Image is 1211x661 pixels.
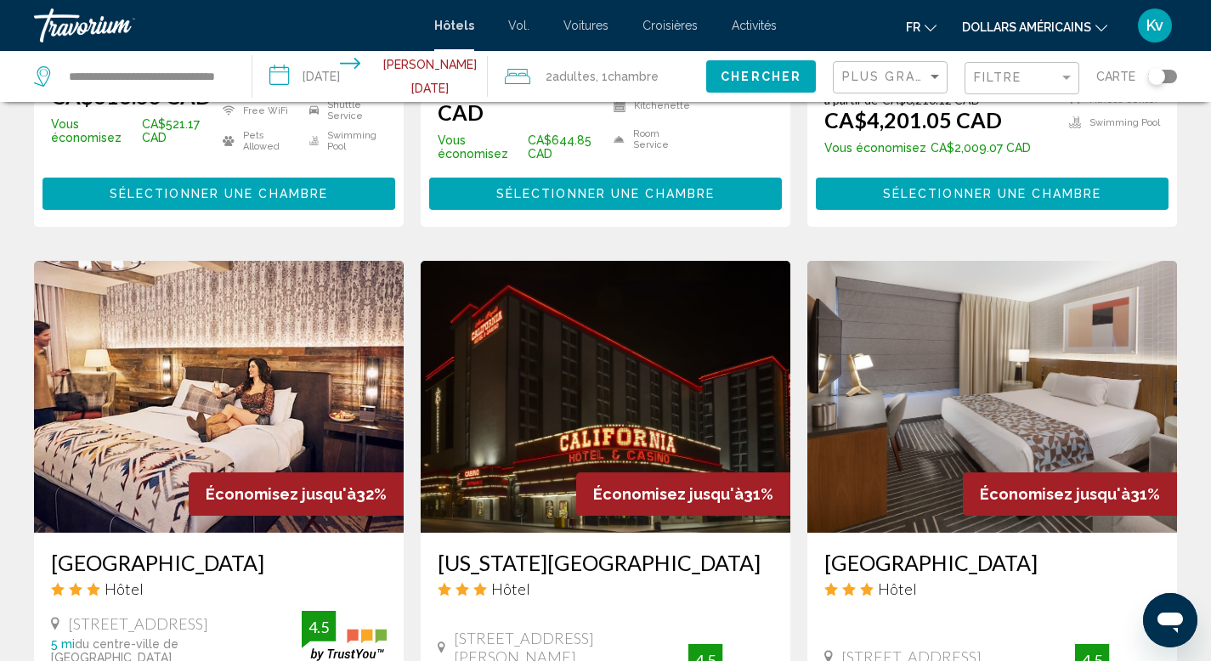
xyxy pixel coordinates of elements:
li: Pets Allowed [214,130,300,152]
span: Chambre [608,70,659,83]
span: Économisez jusqu'à [593,485,744,503]
li: Swimming Pool [301,130,387,152]
mat-select: Sort by [842,71,942,85]
div: 32% [189,472,404,516]
span: Chercher [721,71,801,84]
span: Hôtel [878,579,917,598]
p: CA$644.85 CAD [438,133,605,161]
span: Vous économisez [438,133,523,161]
a: Sélectionner une chambre [42,182,395,201]
a: Activités [732,19,777,32]
span: Adultes [552,70,596,83]
button: Sélectionner une chambre [816,178,1169,209]
div: 3 star Hotel [438,579,773,598]
font: Kv [1146,16,1163,34]
font: dollars américains [962,20,1091,34]
span: Vous économisez [824,141,926,155]
span: Filtre [974,71,1022,84]
div: 3 star Hotel [51,579,387,598]
img: Hotel image [34,261,404,533]
span: Économisez jusqu'à [206,485,356,503]
button: Travelers: 2 adults, 0 children [488,51,706,102]
p: CA$521.17 CAD [51,117,214,144]
button: Check-in date: Dec 26, 2025 Check-out date: Jan 2, 2026 [252,51,488,102]
button: Changer de devise [962,14,1107,39]
li: Kitchenette [605,93,690,119]
a: Voitures [563,19,608,32]
div: 31% [576,472,790,516]
span: 5 mi [51,637,75,651]
div: 31% [963,472,1177,516]
iframe: Bouton de lancement de la fenêtre de messagerie [1143,593,1197,647]
span: , 1 [596,65,659,88]
a: Sélectionner une chambre [429,182,782,201]
span: Plus grandes économies [842,70,1044,83]
a: Hôtels [434,19,474,32]
a: Travorium [34,8,417,42]
div: 3 star Hotel [824,579,1160,598]
button: Filter [965,61,1079,96]
font: fr [906,20,920,34]
button: Sélectionner une chambre [429,178,782,209]
span: Sélectionner une chambre [883,188,1101,201]
img: Hotel image [421,261,790,533]
span: Carte [1096,65,1135,88]
img: trustyou-badge.svg [302,611,387,661]
li: Free WiFi [214,99,300,121]
a: Vol. [508,19,529,32]
ins: CA$4,201.05 CAD [824,107,1002,133]
span: Vous économisez [51,117,138,144]
button: Menu utilisateur [1133,8,1177,43]
img: Hotel image [807,261,1177,533]
a: [GEOGRAPHIC_DATA] [824,550,1160,575]
button: Sélectionner une chambre [42,178,395,209]
button: Toggle map [1135,69,1177,84]
li: Swimming Pool [1061,116,1160,130]
a: Sélectionner une chambre [816,182,1169,201]
a: Croisières [642,19,698,32]
button: Chercher [706,60,816,92]
p: CA$2,009.07 CAD [824,141,1031,155]
span: Sélectionner une chambre [110,188,328,201]
span: Sélectionner une chambre [496,188,715,201]
button: Changer de langue [906,14,937,39]
a: [GEOGRAPHIC_DATA] [51,550,387,575]
div: 4.5 [302,617,336,637]
span: 2 [546,65,596,88]
li: Room Service [605,127,690,153]
a: [US_STATE][GEOGRAPHIC_DATA] [438,550,773,575]
span: Hôtel [105,579,144,598]
span: Hôtel [491,579,530,598]
span: [STREET_ADDRESS] [68,614,208,633]
span: Économisez jusqu'à [980,485,1130,503]
li: Shuttle Service [301,99,387,121]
